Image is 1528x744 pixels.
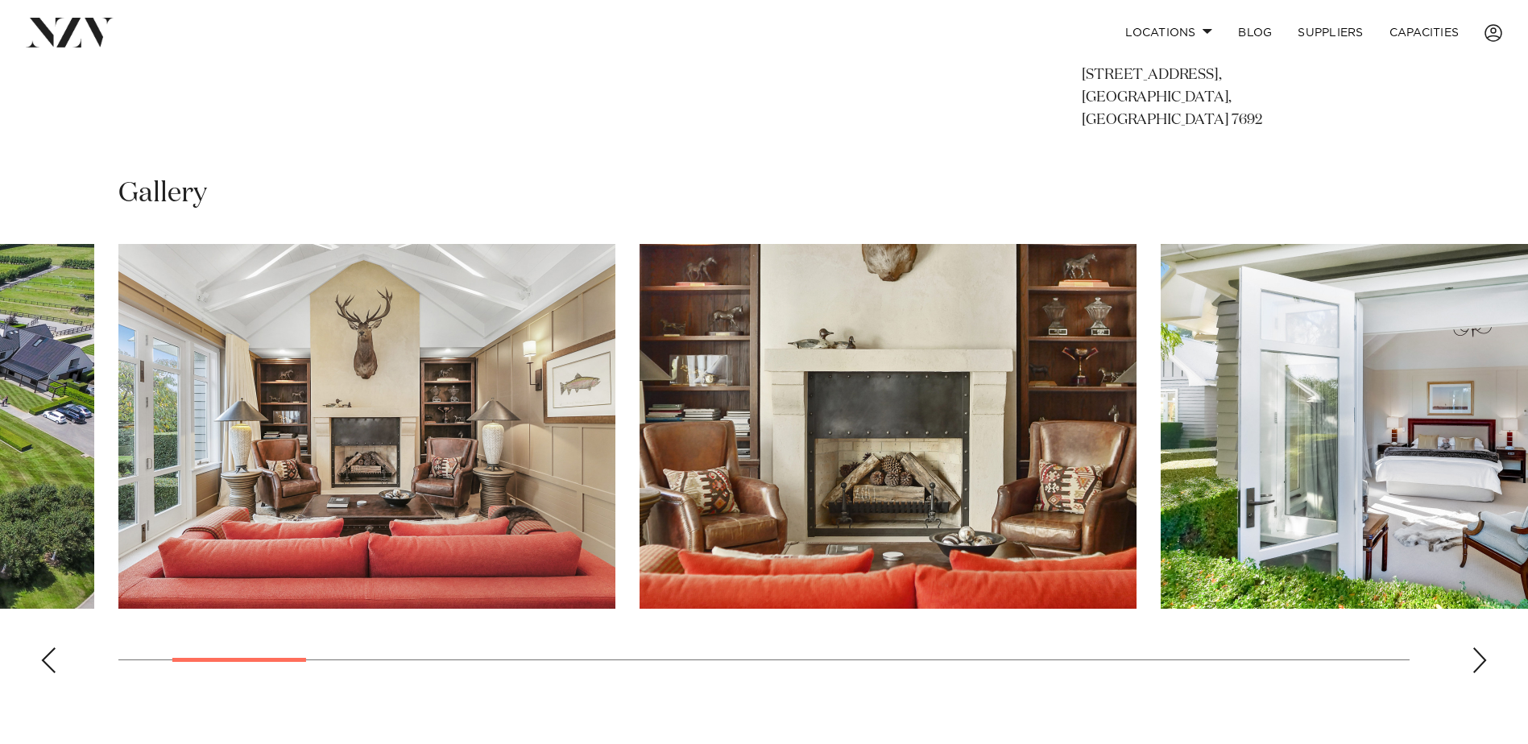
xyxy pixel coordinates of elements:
[1112,15,1225,50] a: Locations
[26,18,114,47] img: nzv-logo.png
[640,244,1137,609] swiper-slide: 3 / 24
[118,244,615,609] swiper-slide: 2 / 24
[1225,15,1285,50] a: BLOG
[1082,42,1344,132] p: Dancing on Moonlight [STREET_ADDRESS], [GEOGRAPHIC_DATA], [GEOGRAPHIC_DATA] 7692
[118,176,207,212] h2: Gallery
[1377,15,1472,50] a: Capacities
[1285,15,1376,50] a: SUPPLIERS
